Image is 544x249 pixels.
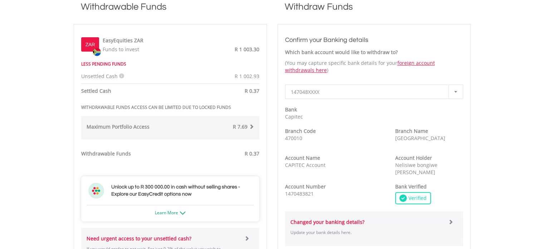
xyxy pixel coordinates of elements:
span: Nelisiwe bongiwe [PERSON_NAME] [395,162,437,176]
strong: Maximum Portfolio Access [87,123,150,130]
strong: Branch Code [285,128,316,134]
p: (You may capture specific bank details for your ) [285,59,463,74]
strong: Withdrawable Funds [81,150,131,157]
label: ZAR [85,41,95,48]
span: R 0.37 [245,87,259,94]
span: 470010 [285,135,302,142]
strong: WITHDRAWABLE FUNDS ACCESS CAN BE LIMITED DUE TO LOCKED FUNDS [81,104,231,110]
span: Verified [407,195,427,202]
span: [GEOGRAPHIC_DATA] [395,135,445,142]
span: R 7.69 [233,123,248,130]
strong: Bank [285,106,297,113]
a: Learn More [155,210,186,216]
strong: Branch Name [395,128,428,134]
strong: Bank Verified [395,183,427,190]
span: 1470483821 [285,190,314,197]
strong: Changed your banking details? [290,219,364,225]
img: ec-flower.svg [88,183,104,198]
h1: Withdraw Funds [278,0,471,20]
img: ec-arrow-down.png [180,211,186,215]
strong: Account Name [285,154,320,161]
h3: Unlock up to R 300 000.00 in cash without selling shares - Explore our EasyCredit options now [111,183,252,198]
p: Update your bank details here. [290,229,443,235]
strong: LESS PENDING FUNDS [81,61,126,67]
span: Funds to invest [103,46,139,53]
strong: Account Holder [395,154,432,161]
strong: Settled Cash [81,87,111,94]
span: R 1 003.30 [235,46,259,53]
h3: Confirm your Banking details [285,35,463,45]
strong: Which bank account would like to withdraw to? [285,49,398,56]
strong: Account Number [285,183,326,190]
span: CAPITEC Account [285,162,325,168]
a: foreign account withdrawals here [285,59,435,73]
strong: Need urgent access to your unsettled cash? [87,235,191,242]
span: R 0.37 [245,150,259,157]
img: zar.png [93,48,101,56]
span: R 1 002.93 [235,73,259,80]
span: Unsettled Cash [81,73,118,80]
h1: Withdrawable Funds [74,0,267,20]
span: 147048XXXX [291,85,447,99]
label: EasyEquities ZAR [103,37,143,44]
span: Capitec [285,113,303,120]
